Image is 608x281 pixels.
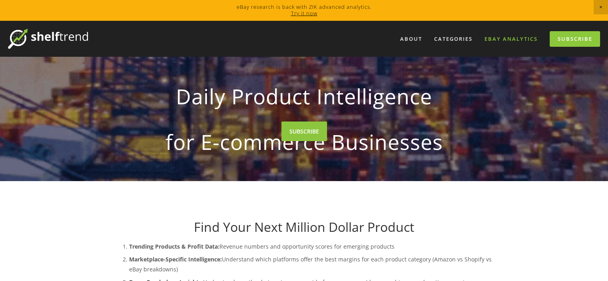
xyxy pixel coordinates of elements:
[8,29,88,49] img: ShelfTrend
[550,31,600,47] a: Subscribe
[129,241,495,251] p: Revenue numbers and opportunity scores for emerging products
[291,10,317,17] a: Try it now
[126,78,482,115] strong: Daily Product Intelligence
[113,219,495,235] h1: Find Your Next Million Dollar Product
[281,122,327,141] a: SUBSCRIBE
[129,243,219,250] strong: Trending Products & Profit Data:
[126,123,482,161] strong: for E-commerce Businesses
[429,32,478,46] div: Categories
[479,32,543,46] a: eBay Analytics
[129,255,222,263] strong: Marketplace-Specific Intelligence:
[129,254,495,274] p: Understand which platforms offer the best margins for each product category (Amazon vs Shopify vs...
[395,32,427,46] a: About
